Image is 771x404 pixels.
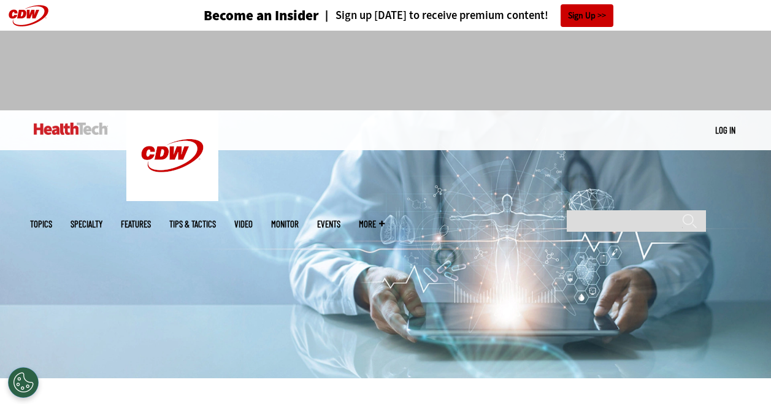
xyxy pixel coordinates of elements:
[561,4,613,27] a: Sign Up
[8,367,39,398] button: Open Preferences
[204,9,319,23] h3: Become an Insider
[271,219,299,229] a: MonITor
[715,124,735,135] a: Log in
[319,10,548,21] a: Sign up [DATE] to receive premium content!
[234,219,253,229] a: Video
[715,124,735,137] div: User menu
[158,9,319,23] a: Become an Insider
[71,219,102,229] span: Specialty
[163,43,609,98] iframe: advertisement
[30,219,52,229] span: Topics
[121,219,151,229] a: Features
[359,219,385,229] span: More
[34,123,108,135] img: Home
[317,219,340,229] a: Events
[169,219,216,229] a: Tips & Tactics
[126,110,218,201] img: Home
[8,367,39,398] div: Cookies Settings
[126,191,218,204] a: CDW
